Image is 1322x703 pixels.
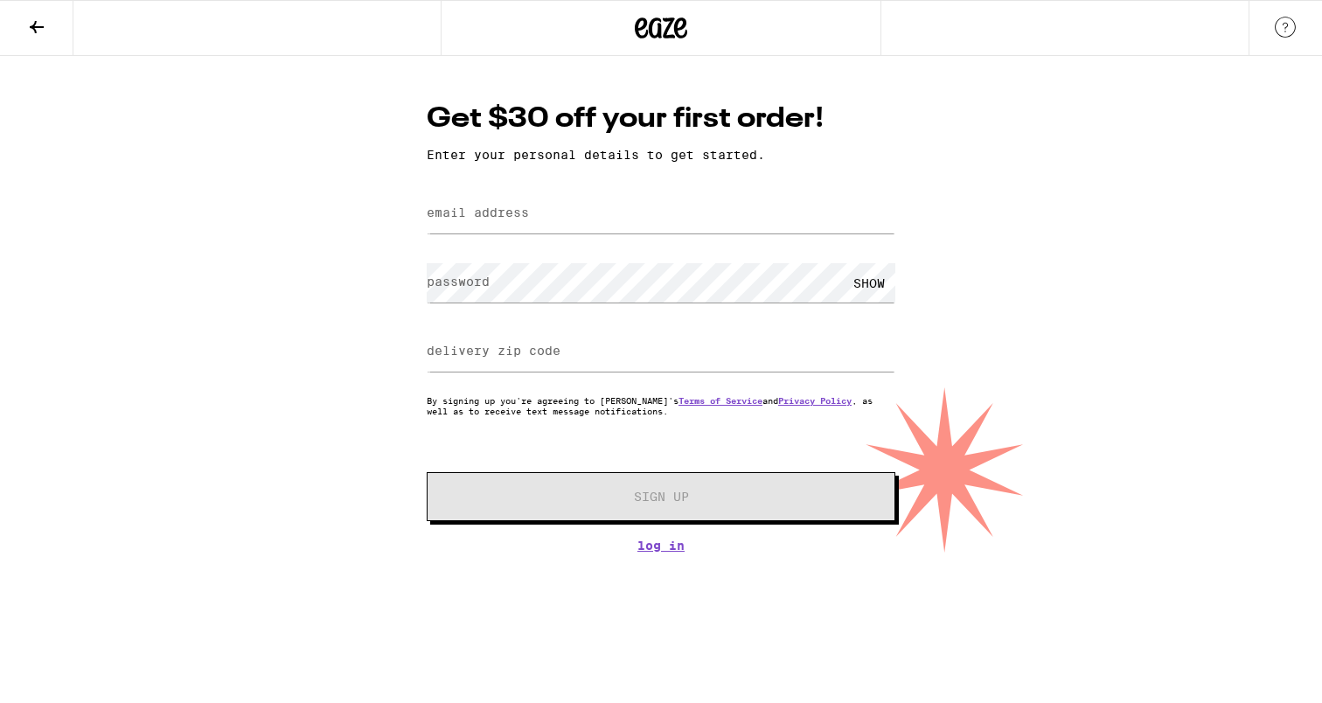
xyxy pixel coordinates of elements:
div: SHOW [843,263,895,303]
h1: Get $30 off your first order! [427,100,895,139]
a: Terms of Service [678,395,762,406]
label: email address [427,205,529,219]
input: delivery zip code [427,332,895,372]
a: Privacy Policy [778,395,852,406]
a: Log In [427,539,895,553]
p: Enter your personal details to get started. [427,148,895,162]
label: password [427,275,490,289]
input: email address [427,194,895,233]
button: Sign Up [427,472,895,521]
label: delivery zip code [427,344,560,358]
p: By signing up you're agreeing to [PERSON_NAME]'s and , as well as to receive text message notific... [427,395,895,416]
span: Sign Up [634,491,689,503]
